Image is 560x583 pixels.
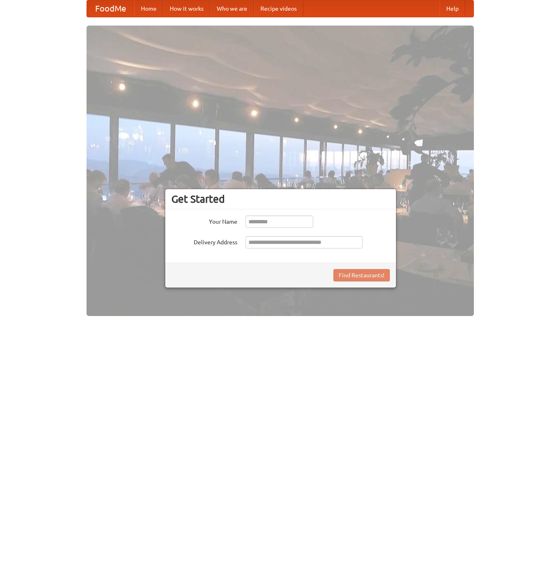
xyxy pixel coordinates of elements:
[171,193,390,205] h3: Get Started
[87,0,134,17] a: FoodMe
[171,215,237,226] label: Your Name
[210,0,254,17] a: Who we are
[440,0,465,17] a: Help
[134,0,163,17] a: Home
[163,0,210,17] a: How it works
[254,0,303,17] a: Recipe videos
[171,236,237,246] label: Delivery Address
[333,269,390,281] button: Find Restaurants!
